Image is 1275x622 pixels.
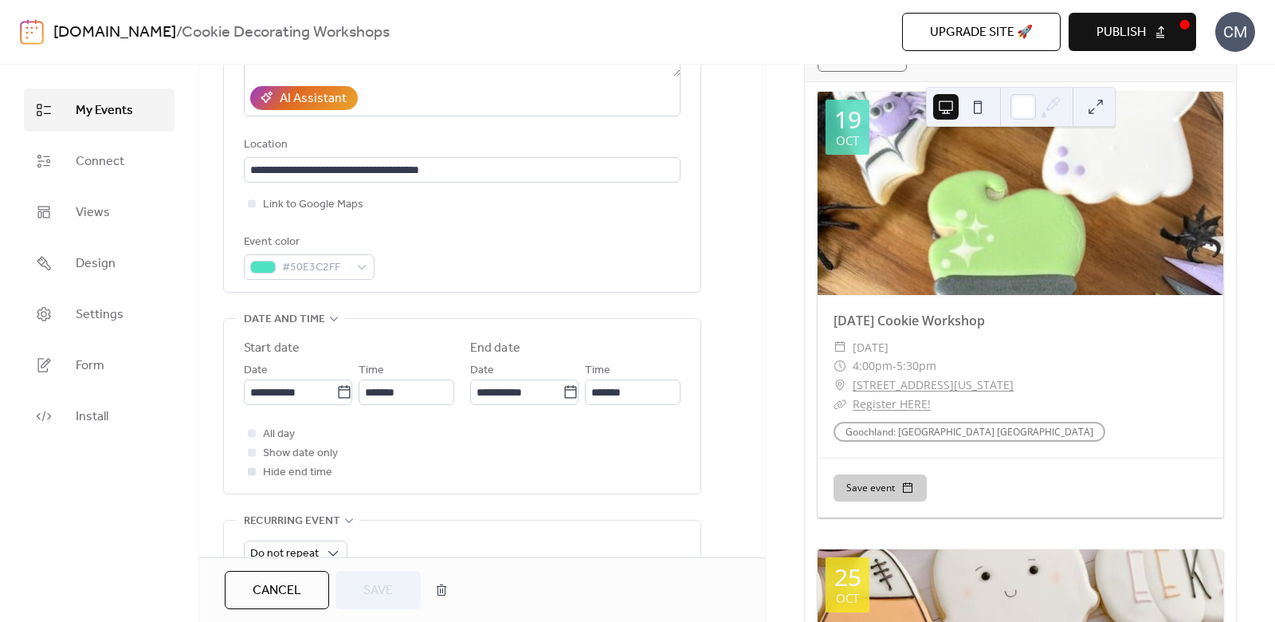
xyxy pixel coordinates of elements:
[359,361,384,380] span: Time
[250,86,358,110] button: AI Assistant
[1069,13,1196,51] button: Publish
[24,191,175,234] a: Views
[263,444,338,463] span: Show date only
[76,101,133,120] span: My Events
[853,396,931,411] a: Register HERE!
[250,543,319,565] span: Do not repeat
[244,136,677,155] div: Location
[853,356,892,376] span: 4:00pm
[76,305,124,325] span: Settings
[24,89,175,132] a: My Events
[836,135,859,147] div: Oct
[253,581,301,600] span: Cancel
[585,361,610,380] span: Time
[76,152,124,171] span: Connect
[834,108,861,132] div: 19
[902,13,1061,51] button: Upgrade site 🚀
[834,312,985,329] a: [DATE] Cookie Workshop
[244,233,371,252] div: Event color
[76,356,104,376] span: Form
[470,339,520,358] div: End date
[1215,12,1255,52] div: CM
[76,407,108,427] span: Install
[225,571,329,609] button: Cancel
[244,310,325,329] span: Date and time
[24,293,175,336] a: Settings
[244,339,300,358] div: Start date
[20,19,44,45] img: logo
[834,376,846,395] div: ​
[834,474,927,502] button: Save event
[263,195,363,215] span: Link to Google Maps
[834,565,861,589] div: 25
[834,338,846,357] div: ​
[263,425,295,444] span: All day
[470,361,494,380] span: Date
[76,254,116,274] span: Design
[53,18,176,48] a: [DOMAIN_NAME]
[76,203,110,222] span: Views
[244,512,340,531] span: Recurring event
[24,140,175,183] a: Connect
[24,395,175,438] a: Install
[834,395,846,414] div: ​
[263,463,332,482] span: Hide end time
[244,361,268,380] span: Date
[282,258,349,278] span: #50E3C2FF
[930,23,1033,42] span: Upgrade site 🚀
[182,18,390,48] b: Cookie Decorating Workshops
[896,356,936,376] span: 5:30pm
[834,356,846,376] div: ​
[24,242,175,285] a: Design
[24,344,175,387] a: Form
[280,89,347,108] div: AI Assistant
[176,18,182,48] b: /
[1096,23,1146,42] span: Publish
[836,592,859,604] div: Oct
[892,356,896,376] span: -
[853,338,889,357] span: [DATE]
[853,376,1014,395] a: [STREET_ADDRESS][US_STATE]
